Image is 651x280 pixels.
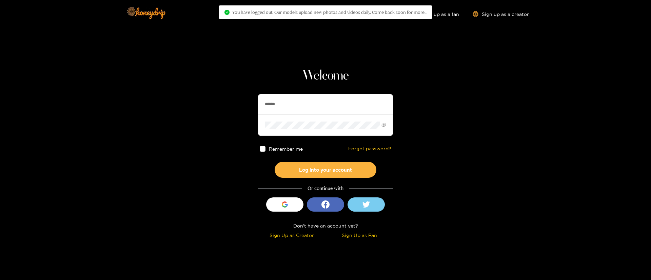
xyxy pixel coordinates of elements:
span: eye-invisible [381,123,386,127]
div: Or continue with [258,185,393,192]
a: Forgot password? [348,146,391,152]
button: Log into your account [275,162,376,178]
h1: Welcome [258,68,393,84]
span: check-circle [224,10,230,15]
div: Don't have an account yet? [258,222,393,230]
span: Remember me [269,146,303,151]
span: You have logged out. Our models upload new photos and videos daily. Come back soon for more.. [232,9,427,15]
div: Sign Up as Creator [260,231,324,239]
div: Sign Up as Fan [327,231,391,239]
a: Sign up as a fan [413,11,459,17]
a: Sign up as a creator [473,11,529,17]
